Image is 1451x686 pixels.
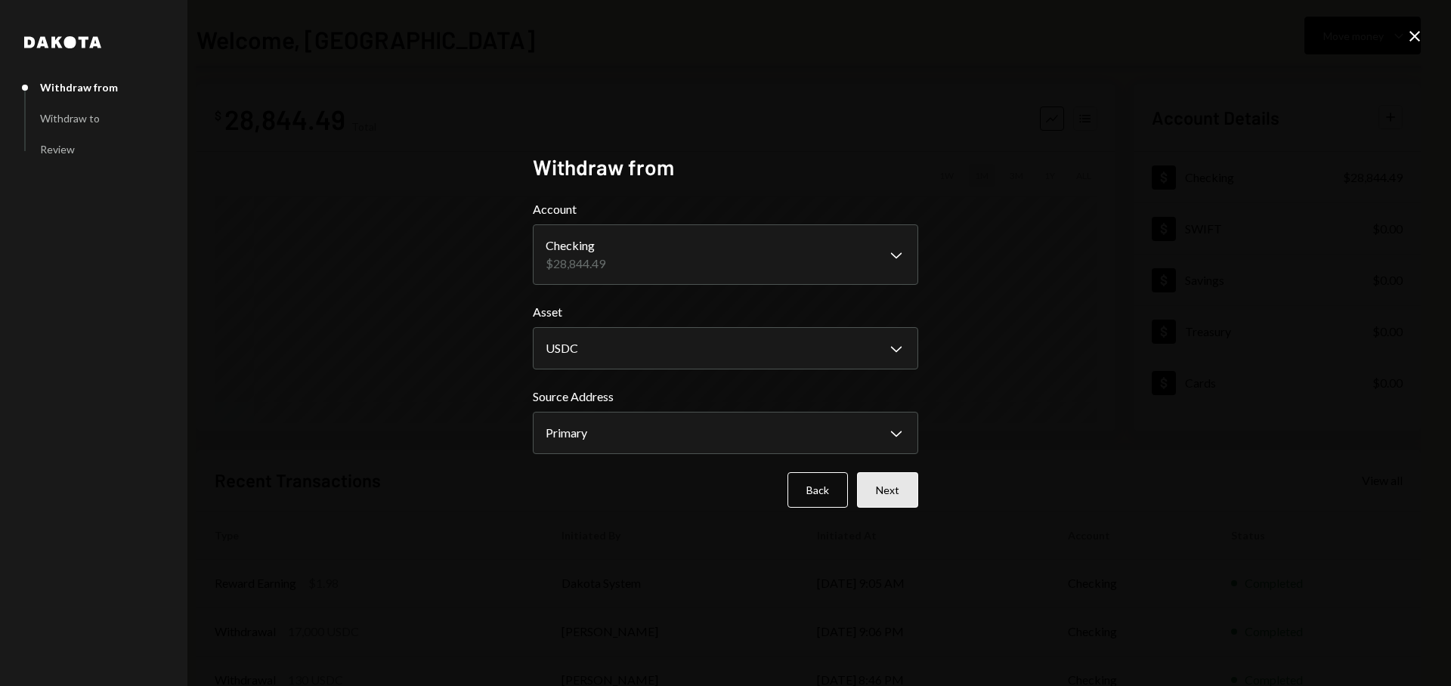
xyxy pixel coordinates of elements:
button: Account [533,224,918,285]
div: Withdraw to [40,112,100,125]
h2: Withdraw from [533,153,918,182]
button: Back [787,472,848,508]
button: Source Address [533,412,918,454]
label: Asset [533,303,918,321]
label: Source Address [533,388,918,406]
div: Review [40,143,75,156]
label: Account [533,200,918,218]
button: Next [857,472,918,508]
button: Asset [533,327,918,369]
div: Withdraw from [40,81,118,94]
